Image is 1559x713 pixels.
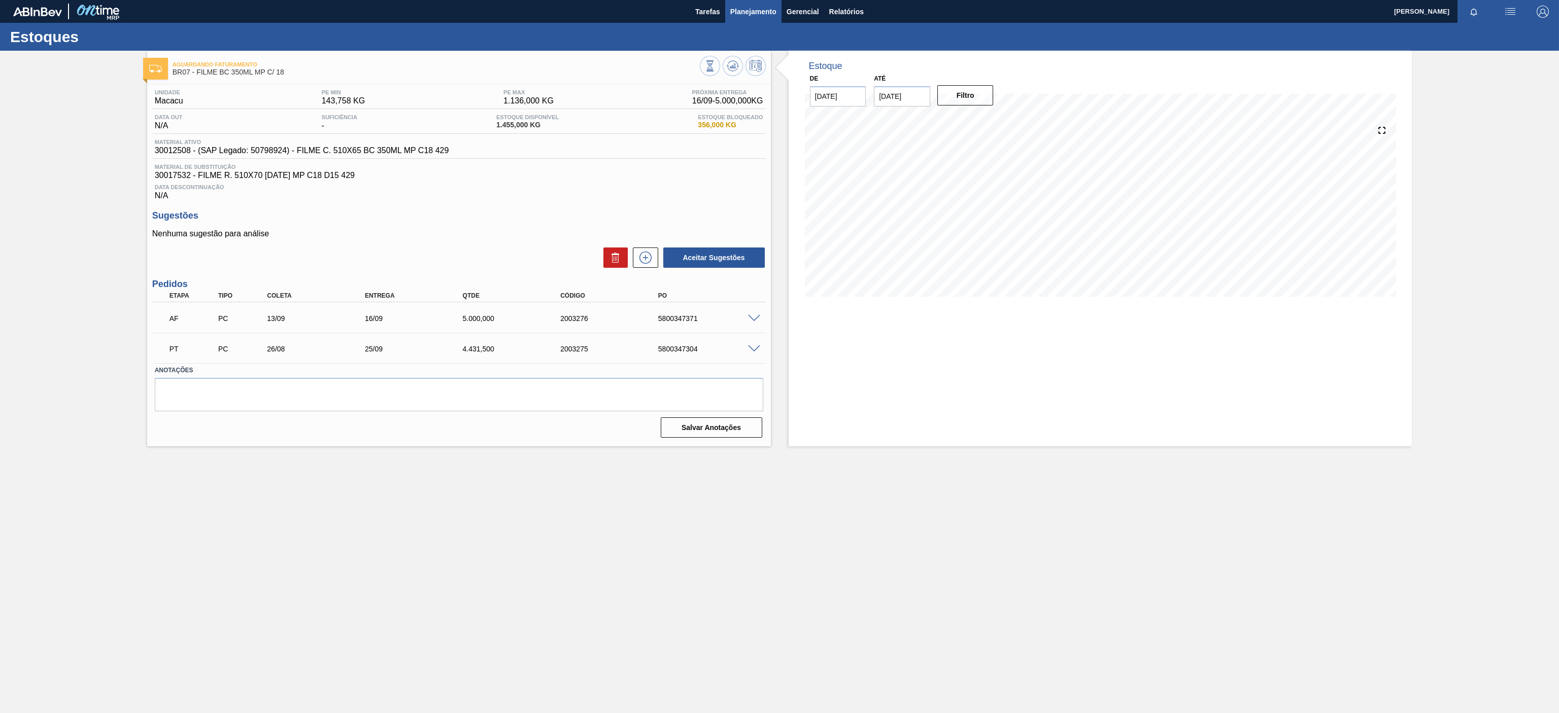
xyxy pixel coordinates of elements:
[723,56,743,76] button: Atualizar Gráfico
[10,31,190,43] h1: Estoques
[1537,6,1549,18] img: Logout
[1458,5,1490,19] button: Notificações
[216,314,269,323] div: Pedido de Compra
[698,121,763,129] span: 356,000 KG
[745,56,766,76] button: Programar Estoque
[216,292,269,299] div: Tipo
[170,345,218,353] p: PT
[656,314,768,323] div: 5800347371
[167,338,221,360] div: Pedido em Trânsito
[698,114,763,120] span: Estoque Bloqueado
[152,180,766,200] div: N/A
[663,247,765,268] button: Aceitar Sugestões
[787,6,819,18] span: Gerencial
[167,307,221,330] div: Aguardando Faturamento
[170,314,218,323] p: AF
[460,345,573,353] div: 4.431,500
[874,86,930,106] input: dd/mm/yyyy
[460,292,573,299] div: Qtde
[658,246,766,269] div: Aceitar Sugestões
[155,164,763,170] span: Material de Substituição
[149,65,162,73] img: Ícone
[155,171,763,180] span: 30017532 - FILME R. 510X70 [DATE] MP C18 D15 429
[155,96,183,105] span: Macacu
[695,6,720,18] span: Tarefas
[598,247,628,268] div: Excluir Sugestões
[362,292,475,299] div: Entrega
[810,86,866,106] input: dd/mm/yyyy
[692,89,763,95] span: Próxima Entrega
[496,114,559,120] span: Estoque Disponível
[322,114,357,120] span: Suficiência
[173,61,700,67] span: Aguardando Faturamento
[362,314,475,323] div: 16/09/2025
[730,6,776,18] span: Planejamento
[503,89,554,95] span: PE MAX
[264,292,377,299] div: Coleta
[216,345,269,353] div: Pedido de Compra
[155,89,183,95] span: Unidade
[155,184,763,190] span: Data Descontinuação
[460,314,573,323] div: 5.000,000
[503,96,554,105] span: 1.136,000 KG
[692,96,763,105] span: 16/09 - 5.000,000 KG
[152,210,766,221] h3: Sugestões
[322,96,365,105] span: 143,758 KG
[173,68,700,76] span: BR07 - FILME BC 350ML MP C/ 18
[152,114,185,130] div: N/A
[167,292,221,299] div: Etapa
[319,114,360,130] div: -
[264,314,377,323] div: 13/09/2025
[322,89,365,95] span: PE MIN
[809,61,842,72] div: Estoque
[829,6,864,18] span: Relatórios
[155,114,183,120] span: Data out
[628,247,658,268] div: Nova sugestão
[152,229,766,238] p: Nenhuma sugestão para análise
[496,121,559,129] span: 1.455,000 KG
[13,7,62,16] img: TNhmsLtSVTkK8tSr43FrP2fwEKptu5GPRR3wAAAABJRU5ErkJggg==
[656,345,768,353] div: 5800347304
[1504,6,1516,18] img: userActions
[874,75,886,82] label: Até
[155,363,763,378] label: Anotações
[937,85,994,105] button: Filtro
[155,146,449,155] span: 30012508 - (SAP Legado: 50798924) - FILME C. 510X65 BC 350ML MP C18 429
[155,139,449,145] span: Material ativo
[152,279,766,290] h3: Pedidos
[558,314,670,323] div: 2003276
[362,345,475,353] div: 25/09/2025
[661,417,762,438] button: Salvar Anotações
[558,292,670,299] div: Código
[558,345,670,353] div: 2003275
[810,75,819,82] label: De
[700,56,720,76] button: Visão Geral dos Estoques
[264,345,377,353] div: 26/08/2025
[656,292,768,299] div: PO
